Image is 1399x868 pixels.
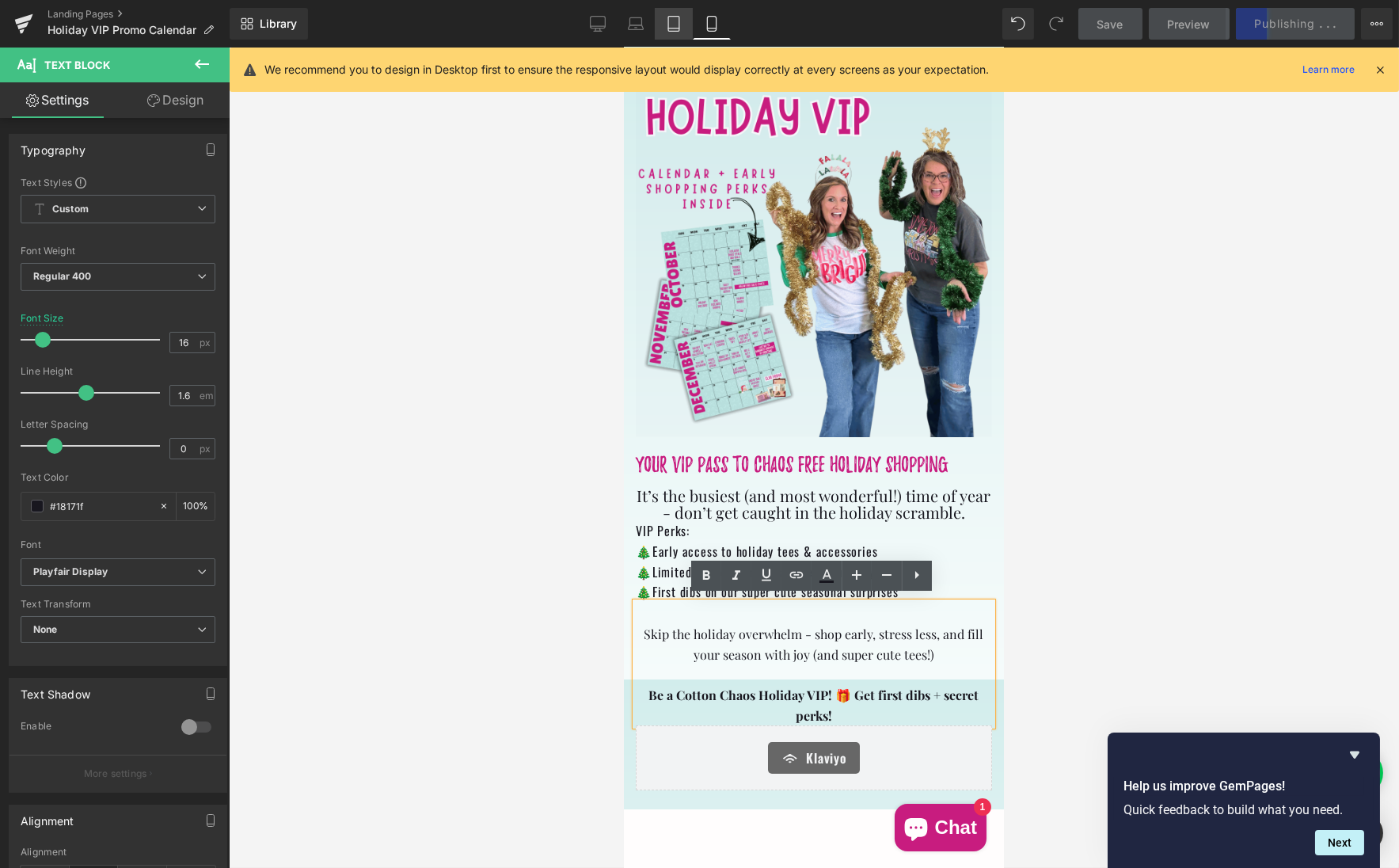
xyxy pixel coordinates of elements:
[12,535,274,554] span: 🎄First dibs on our super cute seasonal surprises
[1296,60,1361,79] a: Learn more
[264,61,989,78] p: We recommend you to design in Desktop first to ensure the responsive layout would display correct...
[21,472,215,483] div: Text Color
[200,444,213,454] span: px
[21,313,64,324] div: Font Size
[260,17,297,31] span: Library
[1345,745,1364,764] button: Hide survey
[12,577,368,617] p: Skip the holiday overwhelm - shop early, stress less, and fill your season with joy (and super cu...
[1040,8,1072,40] button: Redo
[200,337,213,348] span: px
[21,419,215,430] div: Letter Spacing
[21,246,215,257] div: Font Weight
[10,755,226,792] button: More settings
[266,756,367,808] inbox-online-store-chat: Shopify online store chat
[44,59,110,71] span: Text Block
[1002,8,1034,40] button: Undo
[1123,802,1364,817] p: Quick feedback to build what you need.
[693,8,731,40] a: Mobile
[21,366,215,377] div: Line Height
[579,8,617,40] a: Desktop
[33,270,92,282] b: Regular 400
[21,135,86,157] div: Typography
[48,8,230,21] a: Landing Pages
[200,390,213,401] span: em
[617,8,655,40] a: Laptop
[1315,830,1364,855] button: Next question
[1123,745,1364,855] div: Help us improve GemPages!
[21,599,215,610] div: Text Transform
[21,539,215,550] div: Font
[1097,16,1123,32] span: Save
[21,847,215,858] div: Alignment
[13,437,367,475] span: It’s the busiest (and most wonderful!) time of year - don’t get caught in the holiday scramble.
[12,515,291,534] span: 🎄Limited-edition bundles at special holiday pricing
[118,82,233,118] a: Design
[1149,8,1230,40] a: Preview
[1168,16,1211,32] span: Preview
[12,474,66,493] span: VIP Perks:
[50,497,151,515] input: Color
[33,623,58,635] b: None
[21,176,215,188] div: Text Styles
[12,405,368,429] h1: Your VIP pass to chaos free holiday shopping
[12,494,253,513] span: 🎄Early access to holiday tees & accessories
[33,565,108,579] i: Playfair Display
[52,203,89,216] b: Custom
[230,8,308,40] a: New Library
[182,701,223,720] span: Klaviyo
[1123,777,1364,796] h2: Help us improve GemPages!
[21,720,165,737] div: Enable
[1361,8,1393,40] button: More
[48,24,196,36] span: Holiday VIP Promo Calendar
[655,8,693,40] a: Tablet
[177,493,215,520] div: %
[21,679,90,701] div: Text Shadow
[25,639,355,676] b: Be a Cotton Chaos Holiday VIP! 🎁 Get first dibs + secret perks!
[21,805,74,828] div: Alignment
[84,767,147,781] p: More settings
